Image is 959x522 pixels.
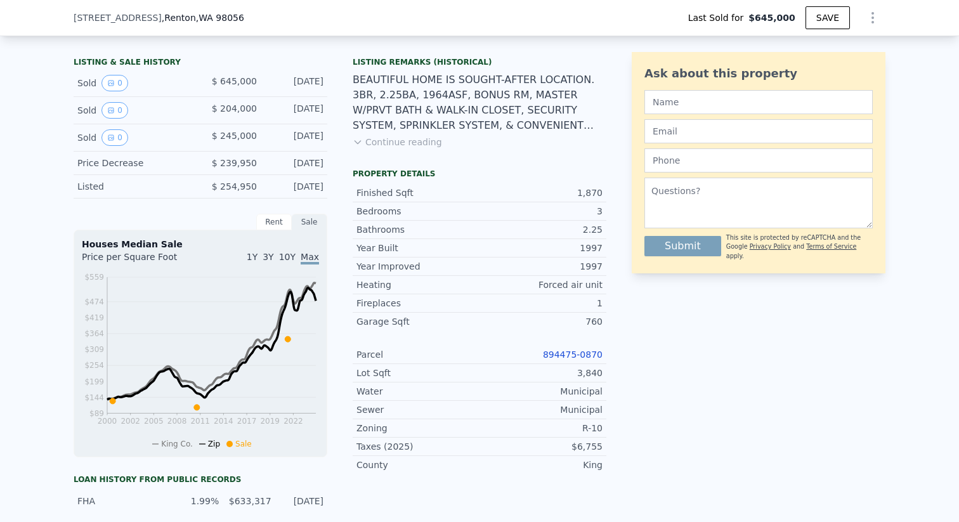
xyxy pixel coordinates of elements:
div: Fireplaces [356,297,480,310]
div: 1,870 [480,186,603,199]
div: 1997 [480,260,603,273]
div: Listing Remarks (Historical) [353,57,606,67]
span: Max [301,252,319,264]
tspan: 2002 [121,417,140,426]
tspan: 2008 [167,417,187,426]
div: 3,840 [480,367,603,379]
div: R-10 [480,422,603,434]
tspan: $254 [84,361,104,370]
div: Bedrooms [356,205,480,218]
tspan: 2022 [284,417,303,426]
div: Listed [77,180,190,193]
tspan: $559 [84,273,104,282]
div: $6,755 [480,440,603,453]
div: Water [356,385,480,398]
div: [DATE] [267,180,323,193]
span: , Renton [162,11,244,24]
tspan: 2005 [144,417,164,426]
div: Parcel [356,348,480,361]
div: 1997 [480,242,603,254]
input: Email [644,119,873,143]
span: $ 645,000 [212,76,257,86]
tspan: 2017 [237,417,257,426]
div: Sewer [356,403,480,416]
span: 10Y [279,252,296,262]
div: Sold [77,129,190,146]
a: Privacy Policy [750,243,791,250]
div: Price Decrease [77,157,190,169]
span: [STREET_ADDRESS] [74,11,162,24]
tspan: $364 [84,329,104,338]
div: Loan history from public records [74,474,327,485]
tspan: 2014 [214,417,233,426]
tspan: $309 [84,345,104,354]
span: Sale [235,440,252,448]
div: County [356,459,480,471]
tspan: $89 [89,409,104,418]
input: Phone [644,148,873,173]
tspan: $199 [84,377,104,386]
div: 2.25 [480,223,603,236]
div: Lot Sqft [356,367,480,379]
a: Terms of Service [806,243,856,250]
div: Municipal [480,403,603,416]
div: [DATE] [267,157,323,169]
span: $ 239,950 [212,158,257,168]
div: 1 [480,297,603,310]
div: Price per Square Foot [82,251,200,271]
div: Garage Sqft [356,315,480,328]
div: Heating [356,278,480,291]
span: $ 254,950 [212,181,257,192]
button: Submit [644,236,721,256]
div: [DATE] [279,495,323,507]
div: Sold [77,102,190,119]
div: 1.99% [174,495,219,507]
button: Show Options [860,5,885,30]
div: Year Improved [356,260,480,273]
input: Name [644,90,873,114]
div: [DATE] [267,75,323,91]
div: Ask about this property [644,65,873,82]
span: Last Sold for [688,11,749,24]
div: King [480,459,603,471]
tspan: 2019 [260,417,280,426]
div: $633,317 [226,495,271,507]
div: Taxes (2025) [356,440,480,453]
div: LISTING & SALE HISTORY [74,57,327,70]
div: Year Built [356,242,480,254]
tspan: $419 [84,313,104,322]
div: Sale [292,214,327,230]
span: $645,000 [748,11,795,24]
div: Municipal [480,385,603,398]
div: Houses Median Sale [82,238,319,251]
tspan: $144 [84,393,104,402]
div: Sold [77,75,190,91]
div: 3 [480,205,603,218]
div: Finished Sqft [356,186,480,199]
div: FHA [77,495,167,507]
tspan: 2000 [98,417,117,426]
span: , WA 98056 [196,13,244,23]
span: 3Y [263,252,273,262]
div: Zoning [356,422,480,434]
div: Bathrooms [356,223,480,236]
a: 894475-0870 [543,349,603,360]
div: [DATE] [267,129,323,146]
div: Rent [256,214,292,230]
div: 760 [480,315,603,328]
button: View historical data [101,102,128,119]
button: Continue reading [353,136,442,148]
button: View historical data [101,75,128,91]
tspan: $474 [84,297,104,306]
span: 1Y [247,252,258,262]
span: $ 245,000 [212,131,257,141]
div: [DATE] [267,102,323,119]
tspan: 2011 [190,417,210,426]
span: Zip [208,440,220,448]
div: BEAUTIFUL HOME IS SOUGHT-AFTER LOCATION. 3BR, 2.25BA, 1964ASF, BONUS RM, MASTER W/PRVT BATH & WAL... [353,72,606,133]
span: $ 204,000 [212,103,257,114]
div: Property details [353,169,606,179]
button: View historical data [101,129,128,146]
button: SAVE [806,6,850,29]
span: King Co. [161,440,193,448]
